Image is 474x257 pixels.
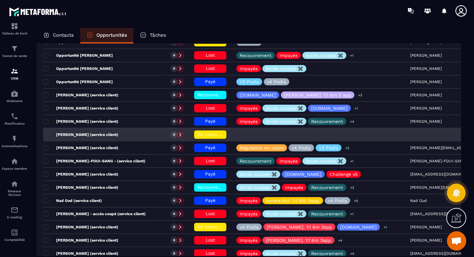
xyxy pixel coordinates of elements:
[43,158,145,164] p: [PERSON_NAME]-FOUI-SANG - (service client)
[96,32,127,38] p: Opportunités
[240,212,258,216] p: Impayés
[206,105,215,110] span: Lost
[205,119,215,124] span: Payé
[240,225,259,229] p: v4 Podia
[2,99,27,103] p: Webinaire
[330,172,358,176] p: Challenge s5
[240,40,259,44] p: v4 Podia
[205,198,215,203] span: Payé
[2,54,27,58] p: Tunnel de vente
[9,6,67,17] img: logo
[2,122,27,125] p: Planificateur
[43,79,113,84] p: Opportunité [PERSON_NAME]
[2,62,27,85] a: formationformationCRM
[80,28,133,43] a: Opportunités
[43,238,118,243] p: [PERSON_NAME] (service client)
[2,201,27,224] a: emailemailE-mailing
[292,146,311,150] p: v4 Podia
[43,106,118,111] p: [PERSON_NAME] (service client)
[43,145,118,150] p: [PERSON_NAME] (service client)
[240,66,258,71] p: Impayés
[348,52,356,59] p: +1
[11,206,18,214] img: email
[348,250,356,257] p: +4
[284,93,351,97] p: [PERSON_NAME]. 1:1 6m 3 app
[43,132,118,137] p: [PERSON_NAME] (service client)
[266,198,320,203] p: Aurore Acc. 1:1 6m 3app.
[266,238,331,243] p: [PERSON_NAME]. 1:1 6m 3app
[43,211,146,216] p: [PERSON_NAME] - accès coupé (service client)
[285,185,303,190] p: Impayés
[11,67,18,75] img: formation
[173,106,175,110] p: 0
[173,80,175,84] p: 0
[2,224,27,246] a: accountantaccountantComptabilité
[11,22,18,30] img: formation
[43,172,118,177] p: [PERSON_NAME] (service client)
[348,118,356,125] p: +4
[11,90,18,98] img: automations
[11,157,18,165] img: automations
[173,172,175,176] p: 0
[2,77,27,80] p: CRM
[2,153,27,175] a: automationsautomationsEspace membre
[266,66,303,71] p: Accès coupés ✖️
[240,251,258,256] p: Impayés
[206,158,215,163] span: Lost
[37,28,80,43] a: Contacts
[336,237,344,244] p: +4
[11,135,18,143] img: automations
[311,251,343,256] p: Recouvrement
[240,106,258,110] p: Impayés
[173,66,175,71] p: 0
[266,106,303,110] p: Accès coupés ✖️
[173,251,175,256] p: 0
[311,106,348,110] p: [DOMAIN_NAME]
[348,158,356,165] p: +1
[356,92,364,99] p: +3
[240,119,258,124] p: Impayés
[53,32,74,38] p: Contacts
[311,119,343,124] p: Recouvrement
[240,198,258,203] p: Impayés
[2,108,27,130] a: schedulerschedulerPlanificateur
[2,130,27,153] a: automationsautomationsAutomatisations
[173,119,175,124] p: 0
[240,238,258,243] p: Impayés
[2,85,27,108] a: automationsautomationsWebinaire
[328,198,347,203] p: v4 Podia
[240,53,272,58] p: Recouvrement
[43,53,113,58] p: Opportunité [PERSON_NAME]
[173,159,175,163] p: 0
[2,32,27,35] p: Tableau de bord
[2,189,27,196] p: Réseaux Sociaux
[267,80,286,84] p: v4 Podia
[280,159,298,163] p: Impayés
[340,225,377,229] p: [DOMAIN_NAME]
[173,225,175,229] p: 0
[311,212,343,216] p: Recouvrement
[266,119,303,124] p: Accès coupés ✖️
[197,185,229,190] span: Recouvrement
[280,53,298,58] p: Impayés
[311,185,343,190] p: Recouvrement
[197,132,256,137] span: En cours de régularisation
[11,45,18,52] img: formation
[173,198,175,203] p: 0
[197,224,256,229] span: En cours de régularisation
[352,105,360,112] p: +1
[173,238,175,243] p: 0
[2,167,27,170] p: Espace membre
[43,119,118,124] p: [PERSON_NAME] (service client)
[352,197,360,204] p: +5
[2,238,27,242] p: Comptabilité
[197,92,229,97] span: Recouvrement
[11,180,18,188] img: social-network
[266,212,303,216] p: Accès coupés ✖️
[285,172,321,176] p: [DOMAIN_NAME]
[206,66,215,71] span: Lost
[343,145,351,151] p: +2
[11,112,18,120] img: scheduler
[240,80,259,84] p: V3 Podia
[206,251,215,256] span: Lost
